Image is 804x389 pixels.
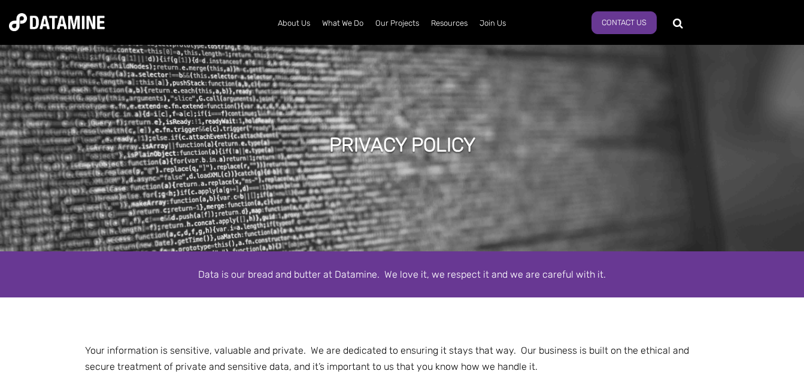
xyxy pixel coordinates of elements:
span: Data is our bread and butter at Datamine. We love it, we respect it and we are careful with it. [198,269,606,280]
a: Our Projects [369,8,425,39]
a: About Us [272,8,316,39]
a: Join Us [474,8,512,39]
h1: PRIVACY POLICY [329,132,475,158]
img: Datamine [9,13,105,31]
p: Your information is sensitive, valuable and private. We are dedicated to ensuring it stays that w... [85,342,720,375]
a: What We Do [316,8,369,39]
a: Resources [425,8,474,39]
a: Contact Us [591,11,657,34]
